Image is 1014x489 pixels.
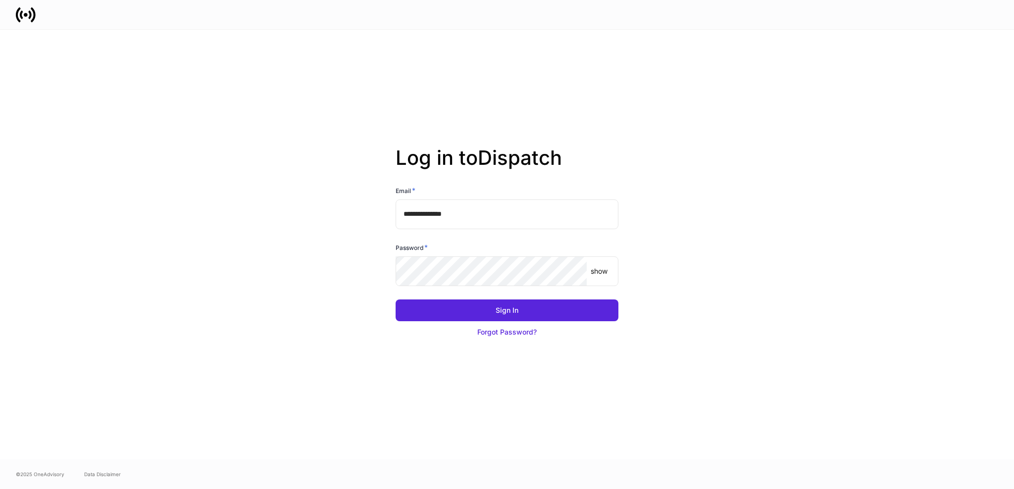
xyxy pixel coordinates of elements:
span: © 2025 OneAdvisory [16,470,64,478]
h6: Email [396,186,415,196]
h6: Password [396,243,428,252]
button: Sign In [396,299,618,321]
h2: Log in to Dispatch [396,146,618,186]
a: Data Disclaimer [84,470,121,478]
button: Forgot Password? [396,321,618,343]
div: Sign In [496,305,518,315]
p: show [591,266,608,276]
div: Forgot Password? [477,327,537,337]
